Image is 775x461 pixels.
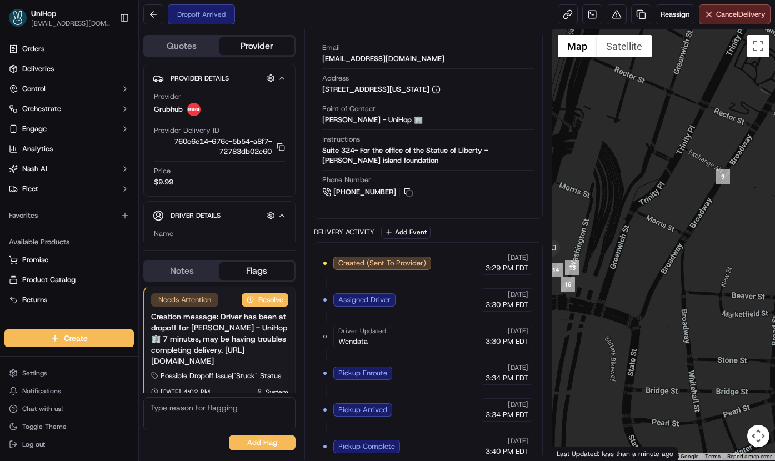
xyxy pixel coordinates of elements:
[338,258,426,268] span: Created (Sent To Provider)
[555,446,592,460] img: Google
[171,211,221,220] span: Driver Details
[4,100,134,118] button: Orchestrate
[322,146,535,166] div: Suite 324- For the office of the Statue of Liberty -[PERSON_NAME] island foundation
[322,115,423,125] div: [PERSON_NAME] - UniHop 🏢
[508,437,528,445] span: [DATE]
[322,73,349,83] span: Address
[22,387,61,395] span: Notifications
[338,295,391,305] span: Assigned Driver
[64,333,88,344] span: Create
[322,134,360,144] span: Instructions
[7,157,89,177] a: 📗Knowledge Base
[154,229,173,239] span: Name
[716,169,730,184] div: 9
[747,35,769,57] button: Toggle fullscreen view
[219,37,294,55] button: Provider
[9,275,129,285] a: Product Catalog
[153,69,286,87] button: Provider Details
[31,8,56,19] button: UniHop
[22,369,47,378] span: Settings
[705,453,721,459] a: Terms (opens in new tab)
[11,106,31,126] img: 1736555255976-a54dd68f-1ca7-489b-9aae-adbdc363a1c4
[338,337,368,347] span: Wendata
[597,35,652,57] button: Show satellite imagery
[4,401,134,417] button: Chat with us!
[151,311,288,367] div: Creation message: Driver has been at dropoff for [PERSON_NAME] - UniHop 🏢 7 minutes, may be havin...
[4,120,134,138] button: Engage
[22,64,54,74] span: Deliveries
[154,92,181,102] span: Provider
[154,126,219,136] span: Provider Delivery ID
[699,4,771,24] button: CancelDelivery
[229,435,296,450] button: Add Flag
[9,255,129,265] a: Promise
[338,327,386,335] span: Driver Updated
[565,260,579,275] div: 13
[154,137,285,157] button: 760c6e14-676e-5b54-a8f7-72783db02e60
[38,106,182,117] div: Start new chat
[22,104,61,114] span: Orchestrate
[4,383,134,399] button: Notifications
[555,446,592,460] a: Open this area in Google Maps (opens a new window)
[4,291,134,309] button: Returns
[9,295,129,305] a: Returns
[661,9,689,19] span: Reassign
[4,365,134,381] button: Settings
[486,410,528,420] span: 3:34 PM EDT
[4,60,134,78] a: Deliveries
[508,400,528,409] span: [DATE]
[4,180,134,198] button: Fleet
[322,175,371,185] span: Phone Number
[78,188,134,197] a: Powered byPylon
[314,228,374,237] div: Delivery Activity
[105,161,178,172] span: API Documentation
[4,4,115,31] button: UniHopUniHop[EMAIL_ADDRESS][DOMAIN_NAME]
[4,251,134,269] button: Promise
[322,54,444,64] div: [EMAIL_ADDRESS][DOMAIN_NAME]
[508,290,528,299] span: [DATE]
[322,186,414,198] a: [PHONE_NUMBER]
[4,140,134,158] a: Analytics
[4,80,134,98] button: Control
[4,160,134,178] button: Nash AI
[151,293,218,307] div: Needs Attention
[161,371,281,381] span: Possible Dropoff Issue | "Stuck" Status
[4,329,134,347] button: Create
[161,388,210,397] span: [DATE] 4:02 PM
[154,177,173,187] span: $9.99
[322,84,441,94] div: [STREET_ADDRESS][US_STATE]
[656,4,694,24] button: Reassign
[22,440,45,449] span: Log out
[31,19,111,28] button: [EMAIL_ADDRESS][DOMAIN_NAME]
[22,255,48,265] span: Promise
[338,368,387,378] span: Pickup Enroute
[322,43,340,53] span: Email
[322,104,376,114] span: Point of Contact
[486,263,528,273] span: 3:29 PM EDT
[552,447,678,460] div: Last Updated: less than a minute ago
[189,109,202,123] button: Start new chat
[111,188,134,197] span: Pylon
[154,166,171,176] span: Price
[11,11,33,33] img: Nash
[486,447,528,457] span: 3:40 PM EDT
[153,206,286,224] button: Driver Details
[558,35,597,57] button: Show street map
[4,40,134,58] a: Orders
[4,437,134,452] button: Log out
[11,162,20,171] div: 📗
[22,161,85,172] span: Knowledge Base
[727,453,772,459] a: Report a map error
[242,293,288,307] button: Resolve
[338,442,395,452] span: Pickup Complete
[154,240,183,250] div: Wendata
[9,9,27,27] img: UniHop
[381,226,431,239] button: Add Event
[333,187,396,197] span: [PHONE_NUMBER]
[29,72,200,83] input: Got a question? Start typing here...
[22,44,44,54] span: Orders
[548,263,563,277] div: 14
[4,233,134,251] div: Available Products
[22,124,47,134] span: Engage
